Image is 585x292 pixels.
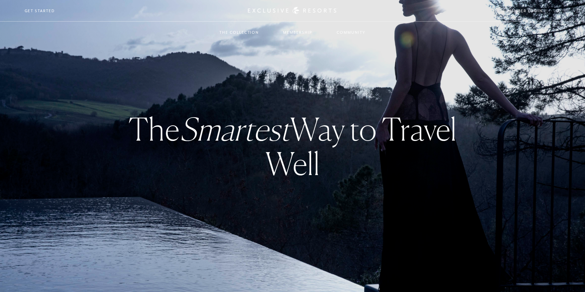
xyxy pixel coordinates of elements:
a: The Collection [212,22,266,42]
a: Membership [276,22,319,42]
em: Smartest [180,110,290,148]
a: Member Login [508,8,542,14]
a: Get Started [25,8,55,14]
strong: Way to Travel Well [180,110,457,182]
h3: The [117,112,468,181]
a: Community [330,22,372,42]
